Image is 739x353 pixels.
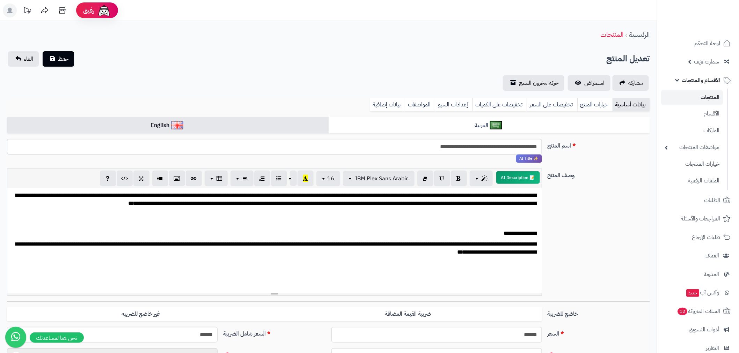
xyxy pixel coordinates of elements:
a: تحديثات المنصة [19,3,36,19]
a: العربية [329,117,650,134]
a: تخفيضات على الكميات [472,98,527,112]
button: 16 [316,171,340,186]
span: سمارت لايف [694,57,719,67]
span: مشاركه [629,79,643,87]
span: حركة مخزون المنتج [519,79,559,87]
a: المدونة [661,266,735,283]
button: حفظ [43,51,74,67]
span: انقر لاستخدام رفيقك الذكي [516,155,542,163]
button: 📝 AI Description [496,171,540,184]
span: الغاء [24,55,33,63]
label: ضريبة القيمة المضافة [275,307,542,321]
a: لوحة التحكم [661,35,735,52]
a: الغاء [8,51,39,67]
img: English [171,121,183,129]
a: خيارات المنتجات [661,157,723,172]
a: استعراض [568,75,610,91]
span: IBM Plex Sans Arabic [356,174,409,183]
a: حركة مخزون المنتج [503,75,564,91]
span: العملاء [706,251,719,261]
a: المراجعات والأسئلة [661,210,735,227]
span: 16 [328,174,335,183]
a: بيانات أساسية [613,98,650,112]
span: استعراض [585,79,605,87]
span: أدوات التسويق [689,325,719,335]
a: الماركات [661,123,723,138]
a: المنتجات [601,29,624,40]
a: الأقسام [661,106,723,121]
a: أدوات التسويق [661,321,735,338]
a: مواصفات المنتجات [661,140,723,155]
span: رفيق [83,6,94,15]
span: وآتس آب [686,288,719,298]
a: خيارات المنتج [577,98,613,112]
a: بيانات إضافية [370,98,405,112]
img: ai-face.png [97,3,111,17]
a: الملفات الرقمية [661,173,723,188]
span: المراجعات والأسئلة [681,214,720,224]
span: الطلبات [704,195,720,205]
a: العملاء [661,247,735,264]
a: وآتس آبجديد [661,284,735,301]
span: لوحة التحكم [695,38,720,48]
span: طلبات الإرجاع [692,232,720,242]
span: السلات المتروكة [677,306,720,316]
span: التقارير [706,343,719,353]
h2: تعديل المنتج [607,52,650,66]
label: اسم المنتج [545,139,653,150]
a: طلبات الإرجاع [661,229,735,246]
a: الرئيسية [629,29,650,40]
label: وصف المنتج [545,168,653,180]
span: جديد [687,289,700,297]
label: السعر [545,327,653,338]
a: English [7,117,329,134]
span: 12 [678,308,688,315]
a: مشاركه [613,75,649,91]
label: السعر شامل الضريبة [220,327,329,338]
a: السلات المتروكة12 [661,303,735,320]
a: تخفيضات على السعر [527,98,577,112]
a: إعدادات السيو [435,98,472,112]
a: المواصفات [405,98,435,112]
a: الطلبات [661,192,735,209]
img: العربية [490,121,502,129]
label: غير خاضع للضريبه [7,307,275,321]
span: المدونة [704,269,719,279]
span: الأقسام والمنتجات [682,75,720,85]
span: حفظ [58,55,68,63]
label: خاضع للضريبة [545,307,653,318]
a: المنتجات [661,90,723,105]
button: IBM Plex Sans Arabic [343,171,415,186]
